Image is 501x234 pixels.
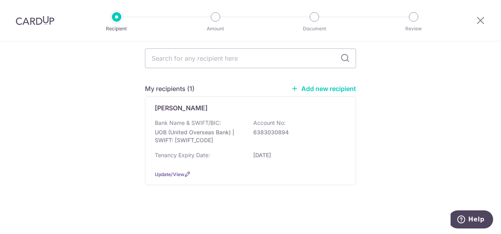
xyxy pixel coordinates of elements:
[155,128,243,144] p: UOB (United Overseas Bank) | SWIFT: [SWIFT_CODE]
[253,119,286,127] p: Account No:
[16,16,54,25] img: CardUp
[155,103,208,113] p: [PERSON_NAME]
[253,151,341,159] p: [DATE]
[155,171,184,177] a: Update/View
[145,48,356,68] input: Search for any recipient here
[384,25,443,33] p: Review
[451,210,493,230] iframe: Opens a widget where you can find more information
[87,25,146,33] p: Recipient
[285,25,343,33] p: Document
[291,85,356,93] a: Add new recipient
[155,119,221,127] p: Bank Name & SWIFT/BIC:
[145,84,195,93] h5: My recipients (1)
[186,25,245,33] p: Amount
[253,128,341,136] p: 6383030894
[155,151,210,159] p: Tenancy Expiry Date:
